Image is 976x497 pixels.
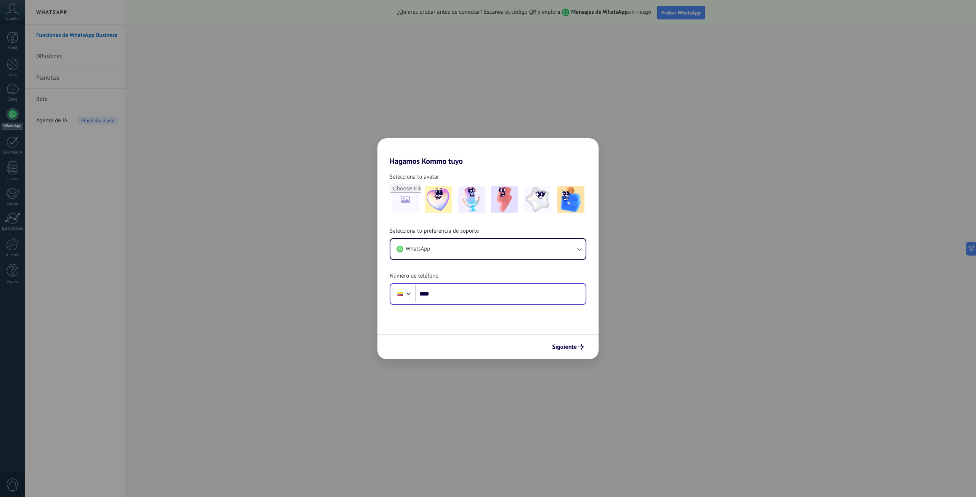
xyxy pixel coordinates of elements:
div: Ecuador: + 593 [393,286,407,302]
span: Selecciona tu preferencia de soporte [390,227,479,235]
img: -5.jpeg [557,186,584,213]
img: -1.jpeg [425,186,452,213]
span: Siguiente [552,344,577,350]
img: -4.jpeg [524,186,551,213]
h2: Hagamos Kommo tuyo [377,138,599,166]
img: -3.jpeg [491,186,518,213]
span: Selecciona tu avatar [390,173,439,181]
img: -2.jpeg [458,186,485,213]
span: Número de teléfono [390,272,438,280]
button: WhatsApp [390,239,586,259]
button: Siguiente [549,340,587,353]
span: WhatsApp [406,245,430,253]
